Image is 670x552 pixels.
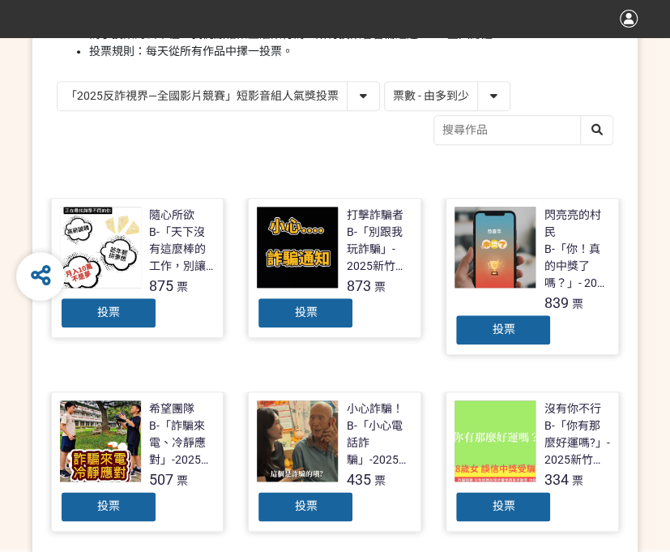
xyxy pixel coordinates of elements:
div: B-「你！真的中獎了嗎？」- 2025新竹市反詐視界影片徵件 [544,241,610,292]
a: 小心詐騙！B-「小心電話詐騙」-2025新竹市反詐視界影片徵件435票投票 [248,392,421,532]
div: B-「你有那麼好運嗎?」- 2025新竹市反詐視界影片徵件 [544,417,610,469]
div: 希望團隊 [149,400,194,417]
span: 票 [373,280,385,293]
a: 閃亮亮的村民B-「你！真的中獎了嗎？」- 2025新竹市反詐視界影片徵件839票投票 [446,198,619,355]
span: 435 [346,471,370,488]
a: 希望團隊B-「詐騙來電、冷靜應對」-2025新竹市反詐視界影片徵件507票投票 [51,392,224,532]
span: 投票 [97,306,120,319]
a: 隨心所欲B-「天下沒有這麼棒的工作，別讓你的求職夢變成惡夢！」- 2025新竹市反詐視界影片徵件875票投票 [51,198,224,338]
li: 投票規則：每天從所有作品中擇一投票。 [89,43,613,60]
div: B-「別跟我玩詐騙」- 2025新竹市反詐視界影片徵件 [346,224,412,275]
a: 打擊詐騙者B-「別跟我玩詐騙」- 2025新竹市反詐視界影片徵件873票投票 [248,198,421,338]
div: B-「天下沒有這麼棒的工作，別讓你的求職夢變成惡夢！」- 2025新竹市反詐視界影片徵件 [149,224,216,275]
span: 334 [544,471,568,488]
span: 投票 [97,499,120,512]
span: 投票 [492,499,514,512]
div: 小心詐騙！ [346,400,403,417]
div: B-「詐騙來電、冷靜應對」-2025新竹市反詐視界影片徵件 [149,417,216,469]
span: 873 [346,277,370,294]
span: 票 [571,297,583,310]
span: 投票 [294,306,317,319]
div: 隨心所欲 [149,207,194,224]
input: 搜尋作品 [434,116,612,144]
span: 875 [149,277,173,294]
span: 839 [544,294,568,311]
span: 票 [373,474,385,487]
div: 打擊詐騙者 [346,207,403,224]
span: 507 [149,471,173,488]
div: 沒有你不行 [544,400,600,417]
span: 投票 [492,323,514,336]
span: 票 [571,474,583,487]
span: 票 [177,474,188,487]
div: 閃亮亮的村民 [544,207,610,241]
a: 沒有你不行B-「你有那麼好運嗎?」- 2025新竹市反詐視界影片徵件334票投票 [446,392,619,532]
span: 票 [177,280,188,293]
div: B-「小心電話詐騙」-2025新竹市反詐視界影片徵件 [346,417,412,469]
span: 投票 [294,499,317,512]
